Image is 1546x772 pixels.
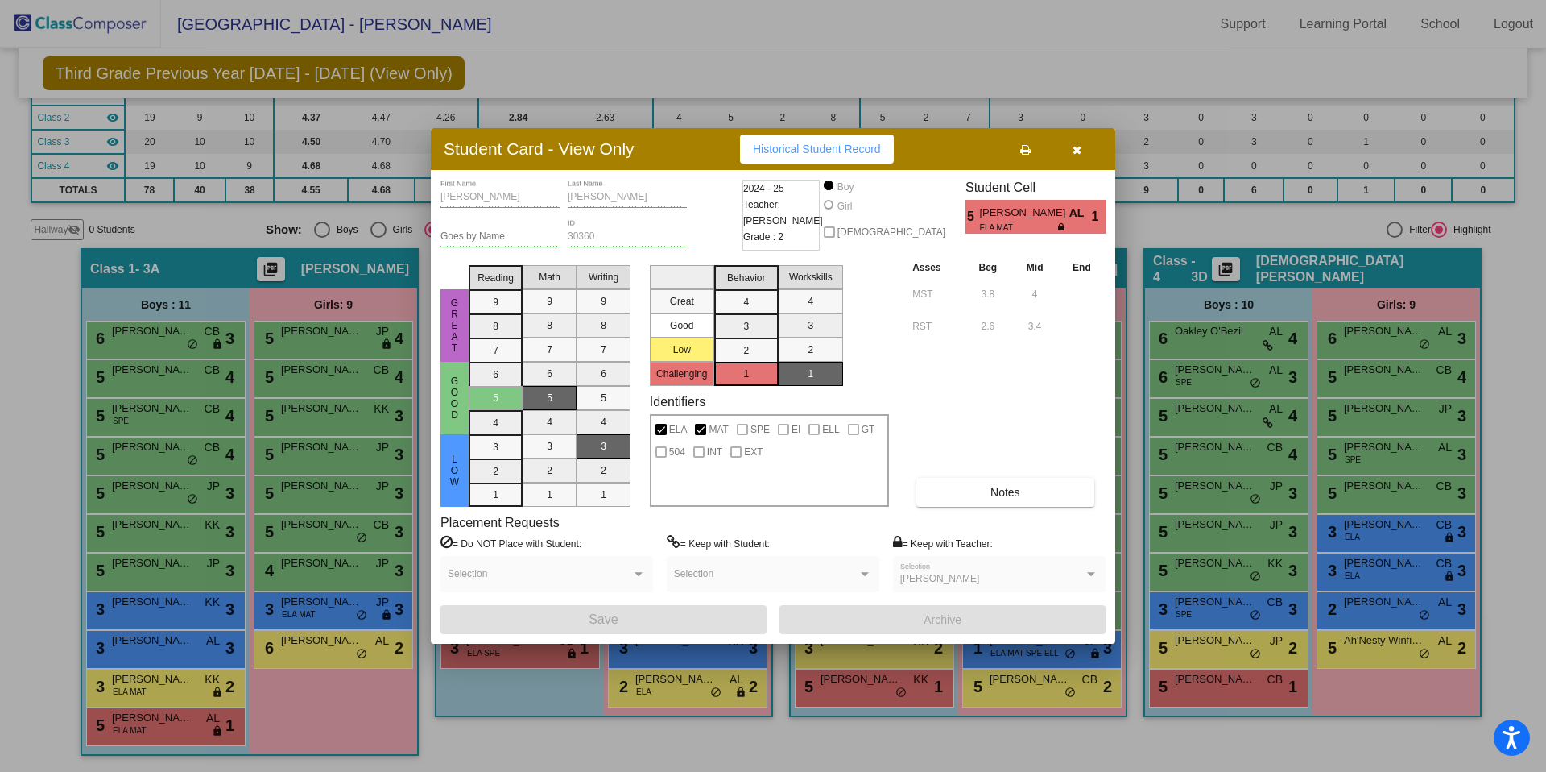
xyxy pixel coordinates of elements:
label: = Keep with Student: [667,535,770,551]
span: ELA MAT [979,222,1057,234]
label: = Keep with Teacher: [893,535,993,551]
span: Grade : 2 [743,229,783,245]
input: Enter ID [568,231,687,243]
span: GT [862,420,875,439]
label: = Do NOT Place with Student: [440,535,581,551]
th: Beg [964,259,1011,276]
span: 1 [1092,207,1106,226]
th: Mid [1011,259,1058,276]
span: EI [792,420,800,439]
span: [PERSON_NAME] [979,205,1069,222]
span: Low [448,454,462,488]
input: goes by name [440,231,560,243]
label: Identifiers [650,394,705,409]
span: Archive [924,613,961,626]
span: 5 [965,207,979,226]
div: Boy [837,180,854,194]
span: EXT [744,442,763,462]
span: SPE [750,420,770,439]
span: 504 [669,442,685,462]
label: Placement Requests [440,515,560,530]
th: End [1058,259,1106,276]
span: Good [448,376,462,421]
div: Girl [837,199,853,214]
span: [DEMOGRAPHIC_DATA] [837,222,945,242]
input: assessment [912,314,960,338]
th: Asses [908,259,964,276]
span: MAT [709,420,728,439]
button: Historical Student Record [740,135,894,164]
h3: Student Cell [965,180,1106,195]
span: INT [707,442,722,462]
h3: Student Card - View Only [444,139,635,159]
span: [PERSON_NAME] [900,573,980,584]
span: ELL [822,420,839,439]
input: assessment [912,282,960,306]
span: Save [589,612,618,626]
span: Notes [990,486,1020,499]
button: Notes [916,478,1093,507]
span: 2024 - 25 [743,181,784,197]
span: AL [1069,205,1092,222]
span: Teacher: [PERSON_NAME] [743,197,823,229]
button: Archive [779,605,1106,634]
button: Save [440,605,767,634]
span: Great [448,297,462,354]
span: ELA [669,420,688,439]
span: Historical Student Record [753,143,881,156]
